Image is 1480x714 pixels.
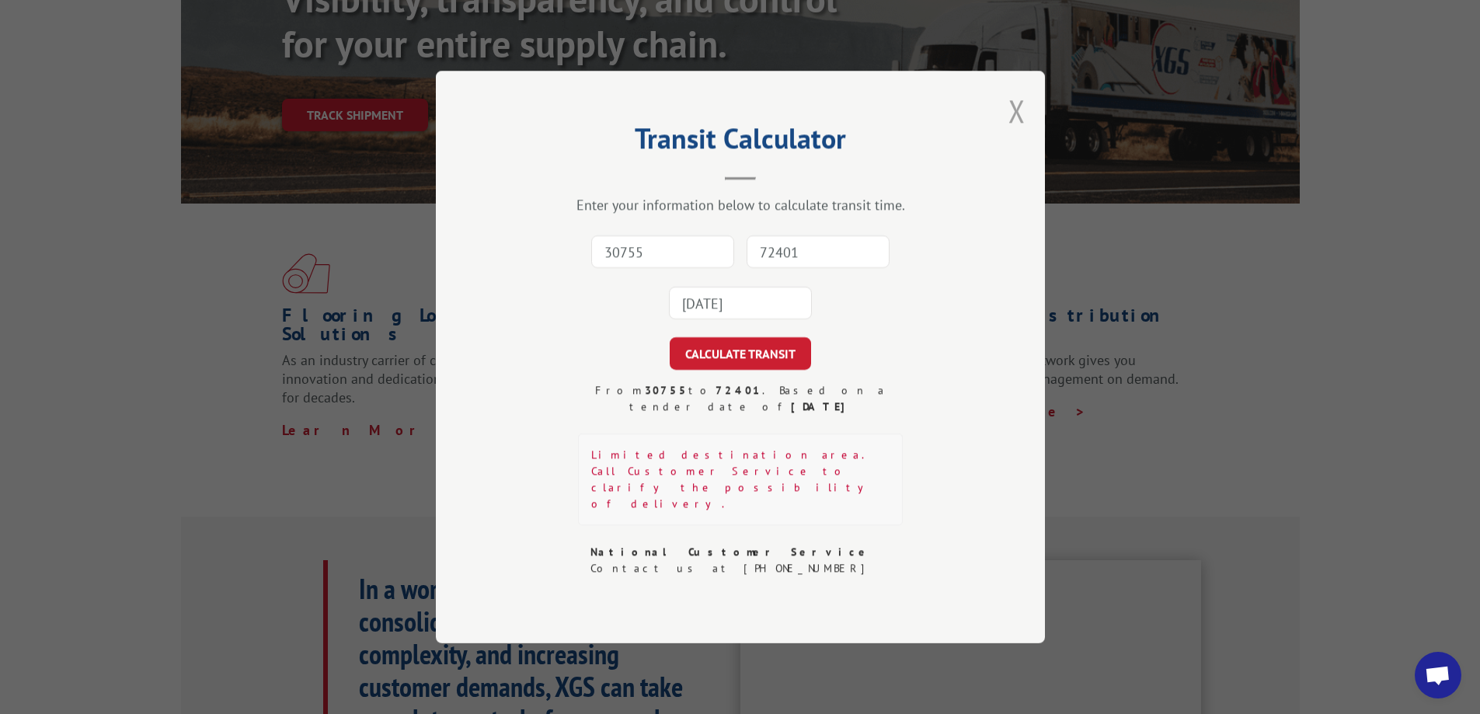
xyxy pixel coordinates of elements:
[1415,652,1461,698] div: Open chat
[790,399,851,413] strong: [DATE]
[578,434,903,525] div: Limited destination area. Call Customer Service to clarify the possibility of delivery.
[514,196,967,214] div: Enter your information below to calculate transit time.
[578,382,903,415] div: From to . Based on a tender date of
[670,337,811,370] button: CALCULATE TRANSIT
[715,383,761,397] strong: 72401
[644,383,688,397] strong: 30755
[590,545,871,559] strong: National Customer Service
[669,287,812,319] input: Tender Date
[590,560,903,576] div: Contact us at [PHONE_NUMBER]
[747,235,890,268] input: Dest. Zip
[1008,90,1026,131] button: Close modal
[591,235,734,268] input: Origin Zip
[514,127,967,157] h2: Transit Calculator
